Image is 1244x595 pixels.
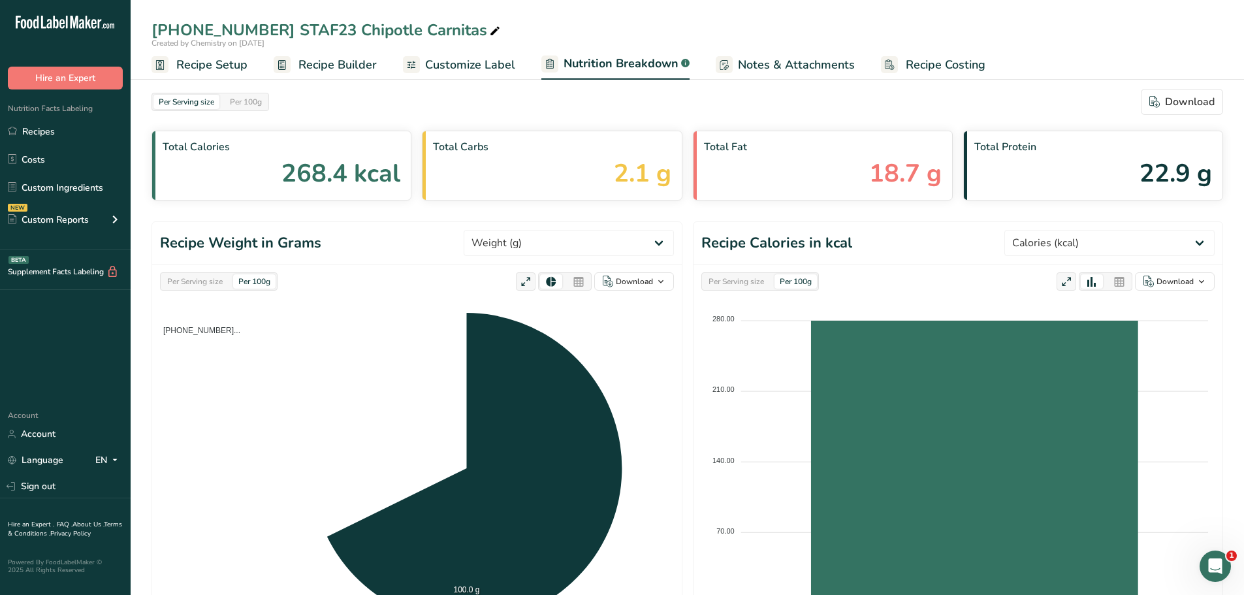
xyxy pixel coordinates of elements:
[594,272,674,291] button: Download
[403,50,515,80] a: Customize Label
[1141,89,1223,115] button: Download
[616,276,653,287] div: Download
[8,520,122,538] a: Terms & Conditions .
[701,233,852,254] h1: Recipe Calories in kcal
[906,56,985,74] span: Recipe Costing
[1156,276,1194,287] div: Download
[153,326,240,335] span: [PHONE_NUMBER]...
[160,233,321,254] h1: Recipe Weight in Grams
[564,55,678,72] span: Nutrition Breakdown
[152,38,264,48] span: Created by Chemistry on [DATE]
[8,520,54,529] a: Hire an Expert .
[1149,94,1215,110] div: Download
[95,453,123,468] div: EN
[712,315,735,323] tspan: 280.00
[716,527,735,535] tspan: 70.00
[153,95,219,109] div: Per Serving size
[152,18,503,42] div: [PHONE_NUMBER] STAF23 Chipotle Carnitas
[57,520,72,529] a: FAQ .
[162,274,228,289] div: Per Serving size
[8,213,89,227] div: Custom Reports
[712,457,735,464] tspan: 140.00
[425,56,515,74] span: Customize Label
[738,56,855,74] span: Notes & Attachments
[704,139,942,155] span: Total Fat
[8,204,27,212] div: NEW
[233,274,276,289] div: Per 100g
[1226,551,1237,561] span: 1
[614,155,671,192] span: 2.1 g
[8,256,29,264] div: BETA
[8,67,123,89] button: Hire an Expert
[1200,551,1231,582] iframe: Intercom live chat
[869,155,942,192] span: 18.7 g
[225,95,267,109] div: Per 100g
[50,529,91,538] a: Privacy Policy
[163,139,400,155] span: Total Calories
[8,558,123,574] div: Powered By FoodLabelMaker © 2025 All Rights Reserved
[1140,155,1212,192] span: 22.9 g
[1135,272,1215,291] button: Download
[281,155,400,192] span: 268.4 kcal
[774,274,817,289] div: Per 100g
[176,56,247,74] span: Recipe Setup
[298,56,377,74] span: Recipe Builder
[974,139,1212,155] span: Total Protein
[703,274,769,289] div: Per Serving size
[8,449,63,472] a: Language
[152,50,247,80] a: Recipe Setup
[72,520,104,529] a: About Us .
[541,49,690,80] a: Nutrition Breakdown
[433,139,671,155] span: Total Carbs
[716,50,855,80] a: Notes & Attachments
[712,385,735,393] tspan: 210.00
[274,50,377,80] a: Recipe Builder
[881,50,985,80] a: Recipe Costing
